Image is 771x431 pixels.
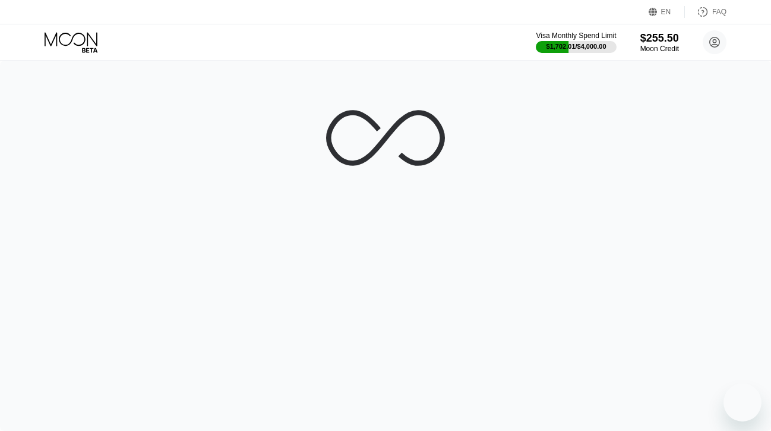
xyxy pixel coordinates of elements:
iframe: Кнопка запуска окна обмена сообщениями [723,383,761,421]
div: Visa Monthly Spend Limit [536,32,616,40]
div: FAQ [685,6,726,18]
div: EN [649,6,685,18]
div: $1,702.01 / $4,000.00 [546,43,606,50]
div: $255.50Moon Credit [640,32,679,53]
div: EN [661,8,671,16]
div: $255.50 [640,32,679,45]
div: Visa Monthly Spend Limit$1,702.01/$4,000.00 [536,32,616,53]
div: FAQ [712,8,726,16]
div: Moon Credit [640,45,679,53]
